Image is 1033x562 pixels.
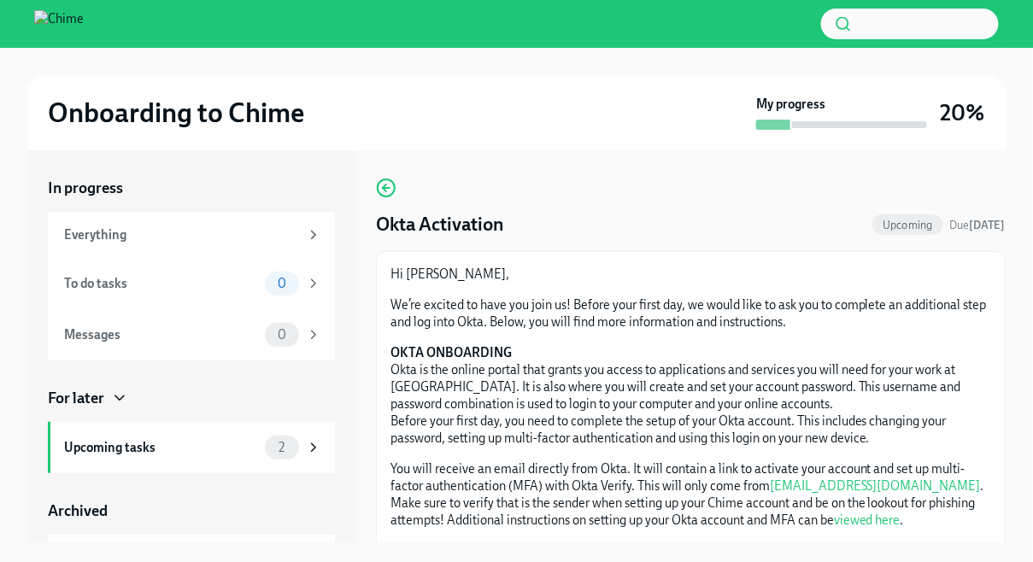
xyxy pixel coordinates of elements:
[970,219,1006,231] strong: [DATE]
[48,178,335,198] a: In progress
[390,345,512,360] strong: OKTA ONBOARDING
[390,460,991,529] p: You will receive an email directly from Okta. It will contain a link to activate your account and...
[48,309,335,360] a: Messages0
[834,512,901,528] a: viewed here
[267,329,296,342] span: 0
[756,96,825,113] strong: My progress
[64,274,258,293] div: To do tasks
[48,422,335,473] a: Upcoming tasks2
[941,97,985,128] h3: 20%
[64,325,258,344] div: Messages
[950,217,1006,233] span: August 31st, 2025 18:00
[34,10,84,38] img: Chime
[390,296,991,331] p: We’re excited to have you join us! Before your first day, we would like to ask you to complete an...
[48,388,335,408] a: For later
[770,478,981,494] a: [EMAIL_ADDRESS][DOMAIN_NAME]
[48,388,104,408] div: For later
[48,258,335,309] a: To do tasks0
[390,266,991,283] p: Hi [PERSON_NAME],
[268,442,295,454] span: 2
[64,438,258,457] div: Upcoming tasks
[267,278,296,290] span: 0
[48,96,304,130] h2: Onboarding to Chime
[48,501,335,521] a: Archived
[950,219,1006,231] span: Due
[872,219,943,231] span: Upcoming
[64,225,299,244] div: Everything
[376,212,504,237] h4: Okta Activation
[48,212,335,258] a: Everything
[390,344,991,447] p: Okta is the online portal that grants you access to applications and services you will need for y...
